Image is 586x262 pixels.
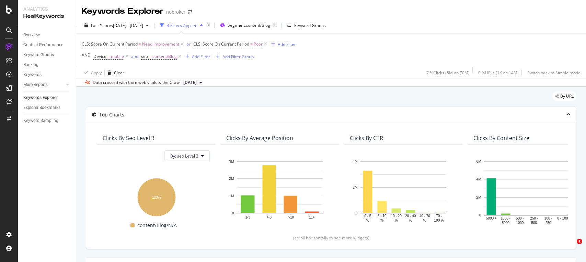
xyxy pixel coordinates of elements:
div: Keyword Groups [294,23,326,28]
text: 3M [229,160,234,163]
span: By: seo Level 3 [170,153,198,159]
button: or [186,41,191,47]
text: 100 % [434,219,444,222]
div: Keywords [23,71,42,78]
text: 0 - 100 [557,216,568,220]
span: = [149,53,151,59]
button: Last Yearvs[DATE] - [DATE] [82,20,151,31]
span: CLS: Score On Current Period [193,41,249,47]
text: 5000 [502,221,510,225]
text: 4-6 [267,215,272,219]
div: 0 % URLs ( 1K on 14M ) [478,70,519,76]
div: Apply [91,70,102,76]
div: Clicks By seo Level 3 [103,135,154,141]
div: 7 % Clicks ( 5M on 70M ) [426,70,470,76]
text: % [366,219,369,222]
text: 4M [476,178,481,182]
span: Poor [254,39,263,49]
svg: A chart. [103,174,210,217]
a: More Reports [23,81,64,88]
div: Ranking [23,61,38,68]
span: = [139,41,141,47]
span: content/Blog/N/A [137,221,177,229]
div: Explorer Bookmarks [23,104,60,111]
button: Add Filter Group [213,52,254,61]
text: 5 - 10 [378,214,387,218]
span: CLS: Score On Current Period [82,41,138,47]
div: legacy label [552,91,576,101]
button: AND [82,52,91,58]
span: Device [93,53,106,59]
div: Top Charts [99,111,124,118]
button: and [131,53,138,60]
div: Switch back to Simple mode [527,70,581,76]
text: 0 [479,213,481,217]
div: times [206,22,211,29]
div: Keyword Sampling [23,117,58,124]
text: 4M [353,160,358,163]
div: Add Filter Group [222,54,254,60]
span: content/Blog [152,52,177,61]
text: % [423,219,426,222]
div: 4 Filters Applied [167,23,197,28]
button: Add Filter [268,40,296,48]
a: Ranking [23,61,71,68]
text: 1-3 [245,215,250,219]
span: By URL [560,94,574,98]
svg: A chart. [350,158,457,223]
div: and [131,53,138,59]
span: seo [141,53,148,59]
div: A chart. [473,158,581,226]
text: 6M [476,160,481,163]
a: Explorer Bookmarks [23,104,71,111]
div: Clear [114,70,124,76]
span: Need Improvement [142,39,179,49]
text: 10 - 20 [391,214,402,218]
a: Keyword Groups [23,51,71,59]
button: By: seo Level 3 [164,150,210,161]
div: Clicks By Content Size [473,135,529,141]
div: Content Performance [23,41,63,49]
span: 1 [577,239,582,244]
text: % [409,219,412,222]
div: arrow-right-arrow-left [188,10,192,14]
text: 40 - 70 [420,214,430,218]
span: Last Year [91,23,109,28]
text: 70 - [436,214,442,218]
span: Segment: content/Blog [228,22,270,28]
div: Keywords Explorer [82,5,163,17]
text: 100% [152,196,161,199]
button: Keyword Groups [285,20,329,31]
a: Keyword Sampling [23,117,71,124]
text: 2M [353,186,358,189]
text: 250 - [530,216,538,220]
iframe: Intercom live chat [563,239,579,255]
button: Apply [82,67,102,78]
text: 7-10 [287,215,294,219]
text: 500 [531,221,537,225]
div: nobroker [166,9,185,15]
text: 1000 [516,221,524,225]
text: 2M [476,196,481,199]
text: 250 [545,221,551,225]
text: 1000 - [501,216,510,220]
span: 2025 Aug. 4th [183,79,197,86]
div: Data crossed with Core web vitals & the Crawl [93,79,181,86]
button: Segment:content/Blog [217,20,279,31]
div: Clicks By CTR [350,135,383,141]
a: Keywords [23,71,71,78]
span: = [250,41,253,47]
a: Overview [23,32,71,39]
a: Keywords Explorer [23,94,71,101]
button: Clear [105,67,124,78]
svg: A chart. [226,158,333,223]
text: 100 - [544,216,552,220]
div: Analytics [23,5,70,12]
text: 2M [229,177,234,181]
div: Add Filter [192,54,210,60]
button: 4 Filters Applied [157,20,206,31]
div: More Reports [23,81,48,88]
span: vs [DATE] - [DATE] [109,23,143,28]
